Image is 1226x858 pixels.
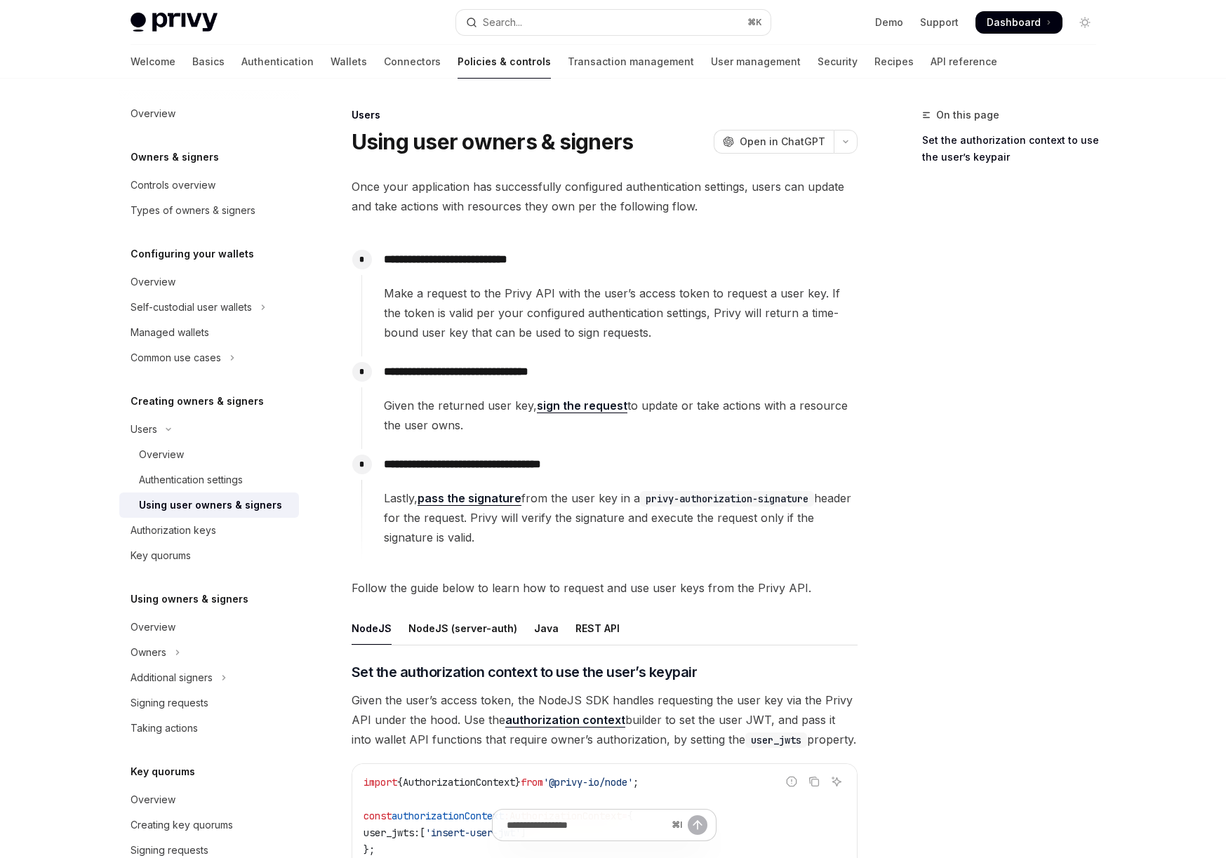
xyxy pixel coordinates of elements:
button: Toggle Self-custodial user wallets section [119,295,299,320]
div: Authorization keys [131,522,216,539]
button: Toggle Users section [119,417,299,442]
div: Key quorums [131,547,191,564]
input: Ask a question... [507,810,666,840]
a: Support [920,15,959,29]
span: } [515,776,521,789]
a: Overview [119,615,299,640]
a: Basics [192,45,225,79]
a: Overview [119,101,299,126]
a: pass the signature [418,491,521,506]
div: Owners [131,644,166,661]
a: Demo [875,15,903,29]
span: On this page [936,107,999,123]
div: Taking actions [131,720,198,737]
code: user_jwts [745,732,807,748]
div: Controls overview [131,177,215,194]
span: Open in ChatGPT [740,135,825,149]
div: Overview [131,274,175,290]
img: light logo [131,13,218,32]
div: Additional signers [131,669,213,686]
a: Authentication settings [119,467,299,492]
h5: Owners & signers [131,149,219,166]
a: API reference [931,45,997,79]
button: Ask AI [827,772,846,791]
button: Toggle dark mode [1074,11,1096,34]
div: Overview [139,446,184,463]
div: Users [352,108,858,122]
span: '@privy-io/node' [543,776,633,789]
a: Security [818,45,858,79]
a: Controls overview [119,173,299,198]
h5: Key quorums [131,763,195,780]
div: NodeJS [352,612,392,645]
button: Toggle Additional signers section [119,665,299,690]
a: Creating key quorums [119,812,299,838]
span: from [521,776,543,789]
span: ⌘ K [747,17,762,28]
div: Java [534,612,559,645]
button: Open search [456,10,771,35]
h5: Configuring your wallets [131,246,254,262]
button: Copy the contents from the code block [805,772,823,791]
span: Follow the guide below to learn how to request and use user keys from the Privy API. [352,578,858,598]
a: authorization context [505,713,625,728]
h1: Using user owners & signers [352,129,634,154]
div: Managed wallets [131,324,209,341]
a: Wallets [331,45,367,79]
h5: Creating owners & signers [131,393,264,410]
div: Users [131,421,157,438]
button: Send message [688,815,707,835]
a: Overview [119,442,299,467]
span: AuthorizationContext [403,776,515,789]
a: sign the request [537,398,627,413]
span: Make a request to the Privy API with the user’s access token to request a user key. If the token ... [384,283,857,342]
span: Given the returned user key, to update or take actions with a resource the user owns. [384,396,857,435]
div: Overview [131,105,175,122]
span: Set the authorization context to use the user’s keypair [352,662,698,682]
div: REST API [575,612,620,645]
button: Open in ChatGPT [714,130,834,154]
a: User management [711,45,801,79]
div: Search... [483,14,522,31]
span: import [364,776,397,789]
span: Once your application has successfully configured authentication settings, users can update and t... [352,177,858,216]
span: Lastly, from the user key in a header for the request. Privy will verify the signature and execut... [384,488,857,547]
a: Taking actions [119,716,299,741]
a: Managed wallets [119,320,299,345]
h5: Using owners & signers [131,591,248,608]
a: Signing requests [119,690,299,716]
span: Given the user’s access token, the NodeJS SDK handles requesting the user key via the Privy API u... [352,690,858,749]
button: Toggle Owners section [119,640,299,665]
div: Self-custodial user wallets [131,299,252,316]
div: Authentication settings [139,471,243,488]
a: Welcome [131,45,175,79]
a: Overview [119,269,299,295]
div: Creating key quorums [131,817,233,833]
span: { [397,776,403,789]
div: Overview [131,791,175,808]
div: Overview [131,619,175,636]
a: Overview [119,787,299,812]
div: Common use cases [131,349,221,366]
a: Using user owners & signers [119,492,299,518]
span: Dashboard [987,15,1041,29]
a: Dashboard [975,11,1062,34]
a: Connectors [384,45,441,79]
a: Recipes [874,45,914,79]
a: Types of owners & signers [119,198,299,223]
span: ; [633,776,639,789]
button: Toggle Common use cases section [119,345,299,370]
code: privy-authorization-signature [640,491,814,507]
a: Set the authorization context to use the user’s keypair [922,129,1107,168]
div: Signing requests [131,695,208,711]
a: Key quorums [119,543,299,568]
div: Using user owners & signers [139,497,282,514]
a: Policies & controls [458,45,551,79]
a: Authentication [241,45,314,79]
div: Types of owners & signers [131,202,255,219]
a: Transaction management [568,45,694,79]
a: Authorization keys [119,518,299,543]
div: NodeJS (server-auth) [408,612,517,645]
button: Report incorrect code [782,772,801,791]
